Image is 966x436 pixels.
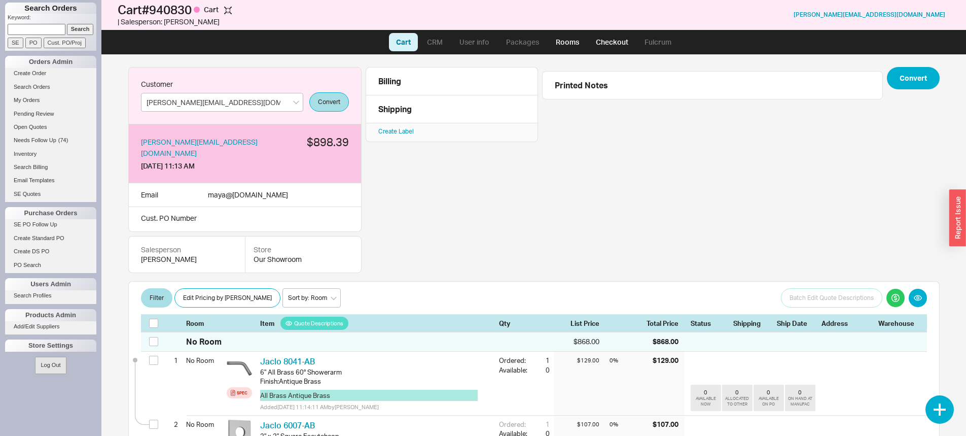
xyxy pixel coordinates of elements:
div: Salesperson [141,245,233,255]
span: maya @ [DOMAIN_NAME] [208,190,288,199]
a: Spec [227,387,252,398]
svg: open menu [293,100,299,105]
span: Filter [150,292,164,304]
a: [PERSON_NAME][EMAIL_ADDRESS][DOMAIN_NAME] [141,137,299,159]
div: 2 [165,416,178,433]
input: Cust. PO/Proj [44,38,86,48]
button: Edit Pricing by [PERSON_NAME] [174,288,280,308]
div: 1 [531,356,550,365]
h1: Search Orders [5,3,96,14]
div: Store Settings [5,340,96,352]
span: Needs Follow Up [14,137,56,143]
a: Jaclo 8041-AB [260,356,315,366]
div: 0 [735,389,739,396]
a: Add/Edit Suppliers [5,321,96,332]
div: 6" All Brass 60° Showerarm [260,367,491,377]
div: No Room [186,336,222,347]
div: [DATE] 11:13 AM [141,161,299,171]
button: Quote Descriptions [280,317,348,330]
div: $868.00 [554,337,599,347]
div: Total Price [647,319,685,328]
a: Fulcrum [637,33,679,51]
a: [PERSON_NAME][EMAIL_ADDRESS][DOMAIN_NAME] [794,11,945,18]
a: Search Profiles [5,290,96,301]
button: Batch Edit Quote Descriptions [781,288,882,308]
div: Spec [237,389,247,397]
input: Search by email, name or phone [141,93,303,112]
div: Finish : Antique Brass [260,377,491,386]
div: $868.00 [653,337,678,347]
a: Inventory [5,149,96,159]
div: $107.00 [554,420,599,429]
a: Create Standard PO [5,233,96,244]
span: Edit Pricing by [PERSON_NAME] [183,292,272,304]
p: Keyword: [8,14,96,24]
span: Batch Edit Quote Descriptions [790,292,874,304]
div: 0 [704,389,707,396]
input: Search [67,24,94,35]
a: Cart [389,33,418,51]
div: Orders Admin [5,56,96,68]
div: | Salesperson: [PERSON_NAME] [118,17,486,27]
div: Customer [141,80,173,89]
div: Available: [499,365,531,375]
a: SE PO Follow Up [5,219,96,230]
span: Convert [318,96,340,108]
div: Store [254,245,353,255]
div: Item [260,319,495,328]
div: Our Showroom [254,254,353,264]
div: No Room [186,352,223,369]
div: AVAILABLE NOW [693,396,719,407]
div: 0 [540,365,550,375]
div: $107.00 [653,420,678,429]
div: Products Admin [5,309,96,321]
a: Jaclo 6007-AB [260,420,315,430]
button: All Brass Antique Brass [260,390,478,401]
div: $898.39 [307,137,349,148]
a: SE Quotes [5,189,96,199]
a: Create Label [378,127,414,135]
div: List Price [554,319,599,328]
div: Added [DATE] 11:14:11 AM by [PERSON_NAME] [260,403,491,411]
a: Pending Review [5,109,96,119]
div: $129.00 [653,356,678,365]
div: Printed Notes [555,80,870,91]
a: Create DS PO [5,246,96,257]
div: Ordered: [499,420,531,429]
div: 1 [531,420,550,429]
a: Email Templates [5,175,96,186]
a: Search Orders [5,82,96,92]
img: 8041-_JACLO___Catalog_Picture_jpymkx [227,356,252,381]
div: Ship Date [777,319,815,328]
a: Search Billing [5,162,96,173]
div: Purchase Orders [5,207,96,219]
div: ON HAND AT MANUFAC [787,396,813,407]
a: User info [452,33,497,51]
div: 0 [798,389,802,396]
input: PO [25,38,42,48]
span: Cart [204,5,220,14]
span: Pending Review [14,111,54,117]
div: 1 [165,352,178,369]
a: Rooms [549,33,587,51]
a: PO Search [5,260,96,271]
div: Ordered: [499,356,531,365]
div: 0 % [610,420,651,429]
div: $129.00 [554,356,599,365]
div: ALLOCATED TO OTHER [724,396,750,407]
div: Shipping [733,319,771,328]
div: Billing [378,76,419,87]
button: Log Out [35,357,66,374]
div: Status [691,319,727,328]
div: No Room [186,416,223,433]
div: AVAILABLE ON PO [756,396,782,407]
div: Address [821,319,872,328]
span: Convert [900,72,927,84]
button: Filter [141,288,172,308]
a: Checkout [589,33,635,51]
a: Open Quotes [5,122,96,132]
div: Email [141,189,158,200]
a: Packages [499,33,547,51]
a: My Orders [5,95,96,106]
input: SE [8,38,23,48]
